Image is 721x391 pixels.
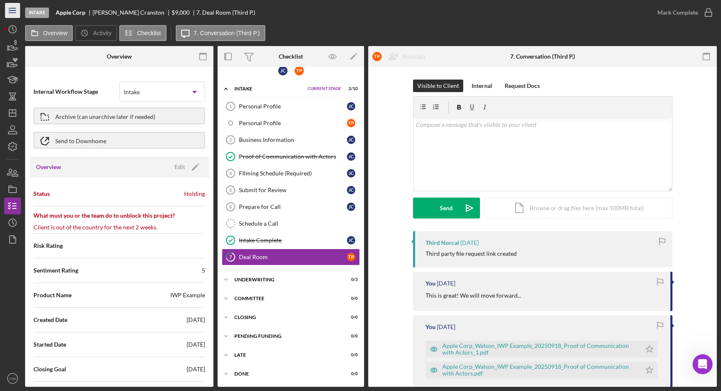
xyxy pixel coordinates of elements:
div: Personal Profile [239,120,347,126]
label: Activity [93,30,111,36]
button: Request Docs [500,80,544,92]
div: You [426,324,436,330]
div: Checklist [279,53,303,60]
label: Overview [43,30,67,36]
div: Visible to Client [417,80,459,92]
tspan: 5 [229,188,232,193]
div: 0 / 0 [343,371,358,376]
time: 2025-09-18 18:31 [437,324,455,330]
iframe: Intercom live chat [693,354,713,374]
div: Schedule a Call [239,220,359,227]
div: Overview [107,53,132,60]
span: Sentiment Rating [33,266,78,275]
div: T P [372,52,382,61]
div: Holding [184,190,205,198]
button: Visible to Client [413,80,463,92]
tspan: 6 [229,204,232,209]
button: Edit [169,161,203,173]
div: 0 / 0 [343,296,358,301]
div: Send [440,198,453,219]
div: J C [347,186,355,194]
div: Archive (can unarchive later if needed) [55,108,155,123]
span: Status [33,190,50,198]
a: Schedule a Call [222,215,360,232]
div: J C [347,169,355,177]
div: [PERSON_NAME] Cranston [92,9,172,16]
button: Internal [467,80,496,92]
div: Internal [472,80,492,92]
div: Submit for Review [239,187,347,193]
div: Closing [234,315,337,320]
tspan: 1 [229,104,232,109]
tspan: 2 [229,137,232,142]
div: 2 / 10 [343,86,358,91]
div: T P [347,119,355,127]
div: Pending Funding [234,334,337,339]
text: OW [9,376,16,381]
div: Business Information [239,136,347,143]
button: Checklist [119,25,167,41]
div: Intake [124,89,140,95]
span: Current Stage [308,86,341,91]
label: 7. Conversation (Third P.) [194,30,260,36]
p: This is great! We will move forward... [426,291,521,300]
div: Third party file request link created [426,250,517,257]
div: Prepare for Call [239,203,347,210]
div: Underwriting [234,277,337,282]
a: Personal ProfileTP [222,115,360,131]
div: [DATE] [187,316,205,324]
div: 0 / 0 [343,315,358,320]
div: Late [234,352,337,358]
a: Intake CompleteJC [222,232,360,249]
button: Apple Corp_Watson_IWP Example_20250918_Proof of Communication with Actors_1.pdf [426,341,658,358]
div: Request Docs [505,80,540,92]
div: Reassign [403,48,425,65]
div: J C [347,203,355,211]
a: Proof of Communication with ActorsJC [222,148,360,165]
div: Apple Corp_Watson_IWP Example_20250918_Proof of Communication with Actors.pdf [442,363,637,377]
span: Started Date [33,340,66,349]
div: Personal Profile [239,103,347,110]
a: 1Personal ProfileJC [222,98,360,115]
div: 7. Conversation (Third P.) [510,53,575,60]
button: Archive (can unarchive later if needed) [33,108,205,124]
label: Checklist [137,30,161,36]
div: IWP Example [170,291,205,299]
div: Intake [234,86,303,91]
div: Send to Downhome [55,133,106,148]
div: J C [347,136,355,144]
div: Done [234,371,337,376]
button: Mark Complete [649,4,717,21]
time: 2025-09-18 18:32 [437,280,455,287]
div: J C [278,66,287,75]
span: Product Name [33,291,72,299]
div: J C [347,236,355,244]
div: Edit [174,161,185,173]
div: J C [347,102,355,111]
div: [DATE] [187,340,205,349]
span: Risk Rating [33,242,63,250]
div: Client is out of the country for the next 2 weeks. [33,223,157,232]
div: [DATE] [187,365,205,373]
span: Closing Goal [33,365,66,373]
div: Third Norcal [426,239,459,246]
div: Committee [234,296,337,301]
button: Send to Downhome [33,132,205,149]
div: Mark Complete [657,4,698,21]
a: 7Deal RoomTP [222,249,360,265]
a: 5Submit for ReviewJC [222,182,360,198]
div: 5 [202,266,205,275]
span: Internal Workflow Stage [33,87,119,96]
a: 6Prepare for CallJC [222,198,360,215]
button: Send [413,198,480,219]
b: Apple Corp [56,9,85,16]
div: T P [347,253,355,261]
div: Deal Room [239,254,347,260]
button: Activity [75,25,117,41]
a: 4FIlming Schedule (Required)JC [222,165,360,182]
span: Created Date [33,316,67,324]
span: What must you or the team do to unblock this project? [33,211,205,220]
div: Intake [25,8,49,18]
time: 2025-09-18 18:35 [460,239,479,246]
div: 0 / 3 [343,277,358,282]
